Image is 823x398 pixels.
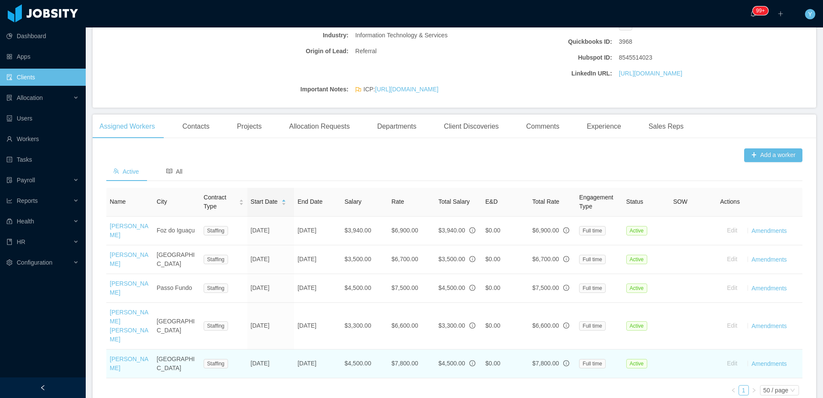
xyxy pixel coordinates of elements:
[673,198,687,205] span: SOW
[93,115,162,139] div: Assigned Workers
[469,256,475,262] span: info-circle
[487,53,612,62] b: Hubspot ID:
[388,217,435,245] td: $6,900.00
[563,227,569,233] span: info-circle
[153,245,201,274] td: [GEOGRAPHIC_DATA]
[110,198,126,205] span: Name
[6,27,79,45] a: icon: pie-chartDashboard
[720,224,744,238] button: Edit
[391,198,404,205] span: Rate
[6,151,79,168] a: icon: profileTasks
[294,274,341,303] td: [DATE]
[485,227,500,234] span: $0.00
[619,53,652,62] span: 8545514023
[763,386,788,395] div: 50 / page
[247,303,294,350] td: [DATE]
[110,280,148,296] a: [PERSON_NAME]
[579,359,605,368] span: Full time
[6,259,12,265] i: icon: setting
[469,285,475,291] span: info-circle
[223,85,348,94] b: Important Notes:
[563,256,569,262] span: info-circle
[17,259,52,266] span: Configuration
[176,115,216,139] div: Contacts
[751,360,787,367] a: Amendments
[153,217,201,245] td: Foz do Iguaçu
[520,115,566,139] div: Comments
[294,217,341,245] td: [DATE]
[204,283,228,293] span: Staffing
[808,9,812,19] span: Y
[6,95,12,101] i: icon: solution
[720,281,744,295] button: Edit
[6,239,12,245] i: icon: book
[485,198,498,205] span: E&D
[749,385,759,395] li: Next Page
[110,356,148,371] a: [PERSON_NAME]
[6,69,79,86] a: icon: auditClients
[487,69,612,78] b: LinkedIn URL:
[153,303,201,350] td: [GEOGRAPHIC_DATA]
[532,284,559,291] span: $7,500.00
[247,350,294,378] td: [DATE]
[204,255,228,264] span: Staffing
[223,47,348,56] b: Origin of Lead:
[731,388,736,393] i: icon: left
[485,256,500,262] span: $0.00
[751,322,787,329] a: Amendments
[487,37,612,46] b: Quickbooks ID:
[439,284,465,291] span: $4,500.00
[619,69,682,78] a: [URL][DOMAIN_NAME]
[247,274,294,303] td: [DATE]
[251,197,278,206] span: Start Date
[563,323,569,329] span: info-circle
[6,110,79,127] a: icon: robotUsers
[626,226,647,235] span: Active
[294,303,341,350] td: [DATE]
[294,350,341,378] td: [DATE]
[485,360,500,367] span: $0.00
[6,198,12,204] i: icon: line-chart
[469,360,475,366] span: info-circle
[751,256,787,262] a: Amendments
[153,274,201,303] td: Passo Fundo
[17,197,38,204] span: Reports
[345,198,362,205] span: Salary
[720,357,744,371] button: Edit
[17,238,25,245] span: HR
[439,360,465,367] span: $4,500.00
[17,218,34,225] span: Health
[110,251,148,267] a: [PERSON_NAME]
[579,226,605,235] span: Full time
[532,198,559,205] span: Total Rate
[204,359,228,368] span: Staffing
[532,256,559,262] span: $6,700.00
[579,283,605,293] span: Full time
[750,11,756,17] i: icon: bell
[579,194,613,210] span: Engagement Type
[110,309,148,343] a: [PERSON_NAME] [PERSON_NAME]
[341,303,388,350] td: $3,300.00
[6,130,79,148] a: icon: userWorkers
[778,11,784,17] i: icon: plus
[626,198,643,205] span: Status
[157,198,167,205] span: City
[363,85,439,94] span: ICP:
[282,115,356,139] div: Allocation Requests
[239,198,244,204] div: Sort
[439,198,470,205] span: Total Salary
[388,350,435,378] td: $7,800.00
[580,115,628,139] div: Experience
[388,245,435,274] td: $6,700.00
[17,177,35,184] span: Payroll
[751,284,787,291] a: Amendments
[619,37,632,46] span: 3968
[355,31,448,40] span: Information Technology & Services
[355,87,361,96] span: flag
[281,198,286,204] div: Sort
[739,386,748,395] a: 1
[439,256,465,262] span: $3,500.00
[341,245,388,274] td: $3,500.00
[626,283,647,293] span: Active
[720,198,740,205] span: Actions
